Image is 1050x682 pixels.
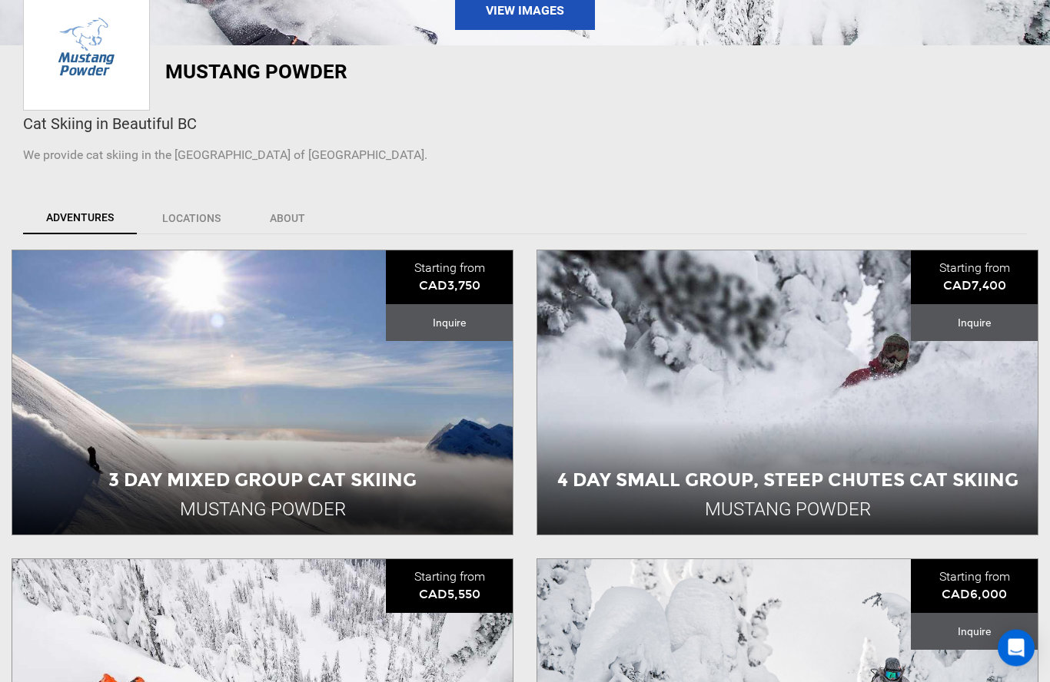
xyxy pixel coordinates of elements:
[998,630,1035,667] div: Open Intercom Messenger
[138,203,244,235] a: Locations
[165,61,696,83] h1: Mustang Powder
[246,203,329,235] a: About
[23,147,1027,165] p: We provide cat skiing in the [GEOGRAPHIC_DATA] of [GEOGRAPHIC_DATA].
[23,114,1027,136] div: Cat Skiing in Beautiful BC
[23,203,137,235] a: Adventures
